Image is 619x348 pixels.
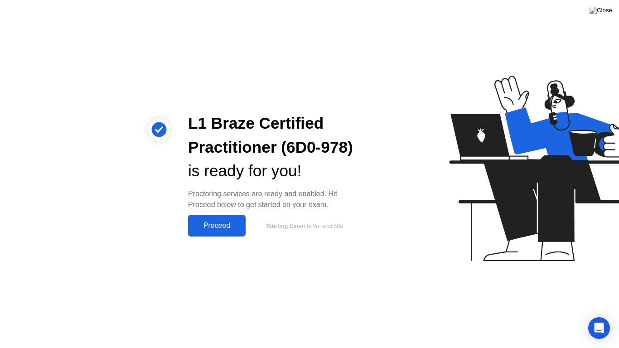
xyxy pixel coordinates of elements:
div: is ready for you! [188,159,357,183]
div: Proceed [191,222,243,230]
button: Starting Exam in9m and 58s [250,217,357,234]
div: L1 Braze Certified Practitioner (6D0-978) [188,111,357,159]
span: 9m and 58s [313,222,343,229]
div: Proctoring services are ready and enabled. Hit Proceed below to get started on your exam. [188,188,357,210]
button: Proceed [188,215,246,237]
img: Close [590,7,612,14]
div: Open Intercom Messenger [588,317,610,339]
